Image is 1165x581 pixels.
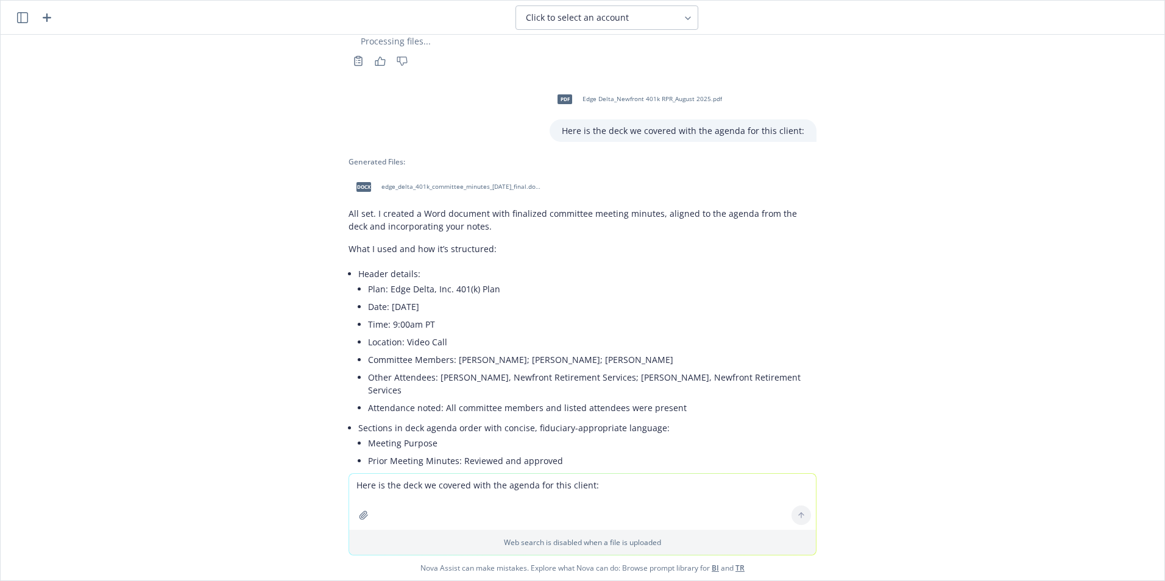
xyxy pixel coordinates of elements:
[368,333,816,351] li: Location: Video Call
[349,172,544,202] div: docxedge_delta_401k_committee_minutes_[DATE]_final.docx
[356,537,809,548] p: Web search is disabled when a file is uploaded
[558,94,572,104] span: pdf
[368,452,816,470] li: Prior Meeting Minutes: Reviewed and approved
[381,183,541,191] span: edge_delta_401k_committee_minutes_[DATE]_final.docx
[735,563,745,573] a: TR
[526,12,629,24] span: Click to select an account
[515,5,698,30] button: Click to select an account
[368,315,816,333] li: Time: 9:00am PT
[358,267,816,280] p: Header details:
[368,280,816,298] li: Plan: Edge Delta, Inc. 401(k) Plan
[550,84,724,114] div: pdfEdge Delta_Newfront 401k RPR_August 2025.pdf
[368,399,816,417] li: Attendance noted: All committee members and listed attendees were present
[349,35,816,48] div: Processing files...
[368,470,816,487] li: Plan Dashboard: Reviewed
[392,52,412,69] button: Thumbs down
[5,555,1160,580] span: Nova Assist can make mistakes. Explore what Nova can do: Browse prompt library for and
[356,182,371,191] span: docx
[562,124,804,137] p: Here is the deck we covered with the agenda for this client:
[582,95,722,103] span: Edge Delta_Newfront 401k RPR_August 2025.pdf
[368,368,816,399] li: Other Attendees: [PERSON_NAME], Newfront Retirement Services; [PERSON_NAME], Newfront Retirement ...
[349,207,816,233] p: All set. I created a Word document with finalized committee meeting minutes, aligned to the agend...
[353,55,364,66] svg: Copy to clipboard
[712,563,719,573] a: BI
[349,157,816,167] div: Generated Files:
[368,434,816,452] li: Meeting Purpose
[349,242,816,255] p: What I used and how it’s structured:
[358,421,816,434] p: Sections in deck agenda order with concise, fiduciary-appropriate language:
[368,298,816,315] li: Date: [DATE]
[368,351,816,368] li: Committee Members: [PERSON_NAME]; [PERSON_NAME]; [PERSON_NAME]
